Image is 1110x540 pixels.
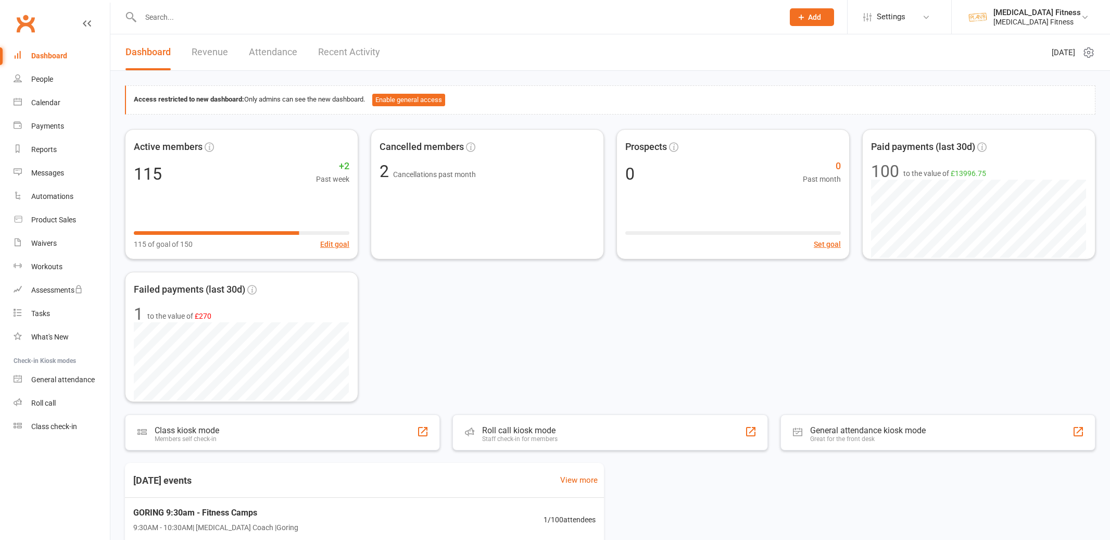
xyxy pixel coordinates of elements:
[14,161,110,185] a: Messages
[249,34,297,70] a: Attendance
[14,302,110,325] a: Tasks
[14,368,110,392] a: General attendance kiosk mode
[625,140,667,155] span: Prospects
[133,522,298,533] span: 9:30AM - 10:30AM | [MEDICAL_DATA] Coach | Goring
[192,34,228,70] a: Revenue
[967,7,988,28] img: thumb_image1569280052.png
[993,8,1081,17] div: [MEDICAL_DATA] Fitness
[1052,46,1075,59] span: [DATE]
[14,208,110,232] a: Product Sales
[31,333,69,341] div: What's New
[134,282,245,297] span: Failed payments (last 30d)
[155,425,219,435] div: Class kiosk mode
[810,435,926,443] div: Great for the front desk
[14,392,110,415] a: Roll call
[803,159,841,174] span: 0
[814,238,841,250] button: Set goal
[316,159,349,174] span: +2
[31,309,50,318] div: Tasks
[195,312,211,320] span: £270
[380,140,464,155] span: Cancelled members
[31,399,56,407] div: Roll call
[903,168,986,179] span: to the value of
[871,140,975,155] span: Paid payments (last 30d)
[380,161,393,181] span: 2
[31,286,83,294] div: Assessments
[316,173,349,185] span: Past week
[134,306,143,322] div: 1
[14,68,110,91] a: People
[125,34,171,70] a: Dashboard
[951,169,986,178] span: £13996.75
[14,255,110,279] a: Workouts
[31,98,60,107] div: Calendar
[318,34,380,70] a: Recent Activity
[31,192,73,200] div: Automations
[14,91,110,115] a: Calendar
[808,13,821,21] span: Add
[31,422,77,431] div: Class check-in
[137,10,776,24] input: Search...
[125,471,200,490] h3: [DATE] events
[14,185,110,208] a: Automations
[482,425,558,435] div: Roll call kiosk mode
[560,474,598,486] a: View more
[134,94,1087,106] div: Only admins can see the new dashboard.
[12,10,39,36] a: Clubworx
[625,166,635,182] div: 0
[14,44,110,68] a: Dashboard
[871,163,899,180] div: 100
[31,216,76,224] div: Product Sales
[133,506,298,520] span: GORING 9:30am - Fitness Camps
[393,170,476,179] span: Cancellations past month
[790,8,834,26] button: Add
[993,17,1081,27] div: [MEDICAL_DATA] Fitness
[31,122,64,130] div: Payments
[14,138,110,161] a: Reports
[31,145,57,154] div: Reports
[31,375,95,384] div: General attendance
[134,238,193,250] span: 115 of goal of 150
[31,52,67,60] div: Dashboard
[810,425,926,435] div: General attendance kiosk mode
[14,415,110,438] a: Class kiosk mode
[14,115,110,138] a: Payments
[134,140,203,155] span: Active members
[134,95,244,103] strong: Access restricted to new dashboard:
[803,173,841,185] span: Past month
[14,279,110,302] a: Assessments
[877,5,905,29] span: Settings
[155,435,219,443] div: Members self check-in
[14,232,110,255] a: Waivers
[544,514,596,525] span: 1 / 100 attendees
[134,166,162,182] div: 115
[31,239,57,247] div: Waivers
[147,310,211,322] span: to the value of
[31,262,62,271] div: Workouts
[482,435,558,443] div: Staff check-in for members
[31,75,53,83] div: People
[31,169,64,177] div: Messages
[372,94,445,106] button: Enable general access
[14,325,110,349] a: What's New
[320,238,349,250] button: Edit goal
